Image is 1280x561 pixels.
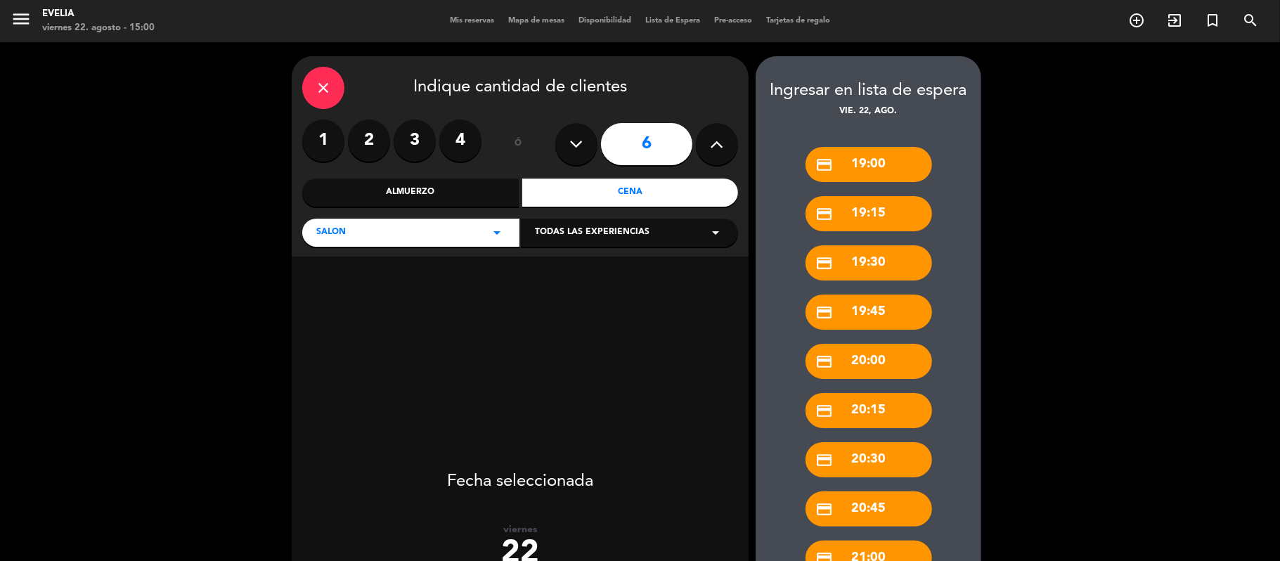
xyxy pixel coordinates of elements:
button: menu [11,8,32,34]
div: 19:00 [806,147,932,182]
span: Pre-acceso [707,17,759,25]
div: vie. 22, ago. [756,105,981,119]
div: 20:00 [806,344,932,379]
label: 3 [394,120,436,162]
div: 19:30 [806,245,932,280]
span: Disponibilidad [571,17,638,25]
i: credit_card [816,205,834,223]
div: Evelia [42,7,155,21]
div: 20:45 [806,491,932,527]
div: 20:15 [806,393,932,428]
div: 19:15 [806,196,932,231]
div: Fecha seleccionada [292,451,749,496]
div: ó [496,120,541,169]
i: credit_card [816,451,834,469]
span: SALON [316,226,346,240]
i: credit_card [816,156,834,174]
div: Indique cantidad de clientes [302,67,738,109]
span: Tarjetas de regalo [759,17,837,25]
label: 2 [348,120,390,162]
span: Todas las experiencias [535,226,649,240]
div: viernes 22. agosto - 15:00 [42,21,155,35]
label: 4 [439,120,481,162]
span: Lista de Espera [638,17,707,25]
i: exit_to_app [1166,12,1183,29]
i: turned_in_not [1204,12,1221,29]
i: arrow_drop_down [707,224,724,241]
label: 1 [302,120,344,162]
i: credit_card [816,254,834,272]
i: arrow_drop_down [489,224,505,241]
i: menu [11,8,32,30]
i: credit_card [816,402,834,420]
div: Cena [522,179,739,207]
i: search [1242,12,1259,29]
div: 19:45 [806,295,932,330]
div: 20:30 [806,442,932,477]
div: Ingresar en lista de espera [756,77,981,105]
i: credit_card [816,304,834,321]
i: add_circle_outline [1128,12,1145,29]
div: viernes [292,524,749,536]
div: Almuerzo [302,179,519,207]
i: credit_card [816,353,834,370]
i: close [315,79,332,96]
span: Mapa de mesas [501,17,571,25]
span: Mis reservas [443,17,501,25]
i: credit_card [816,501,834,518]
